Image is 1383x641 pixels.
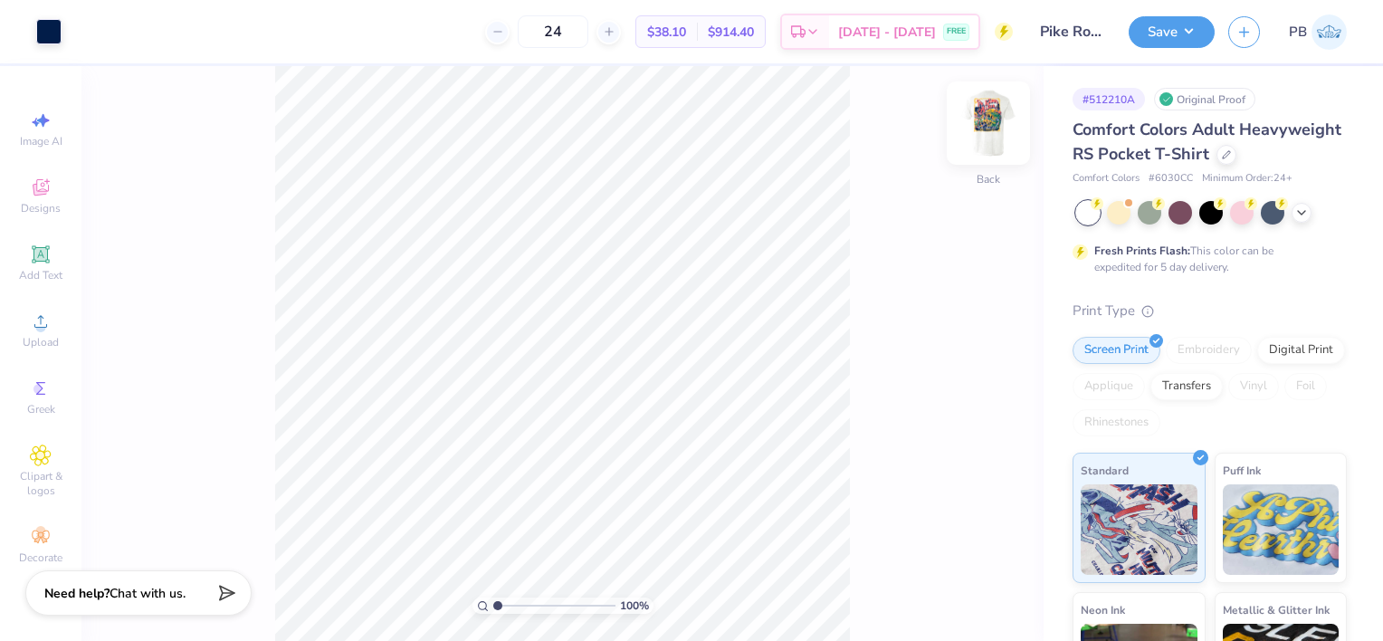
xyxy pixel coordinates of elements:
[1284,373,1327,400] div: Foil
[1081,461,1129,480] span: Standard
[1202,171,1292,187] span: Minimum Order: 24 +
[110,585,186,602] span: Chat with us.
[1223,461,1261,480] span: Puff Ink
[1166,337,1252,364] div: Embroidery
[9,469,72,498] span: Clipart & logos
[708,23,754,42] span: $914.40
[27,402,55,416] span: Greek
[20,134,62,148] span: Image AI
[1073,409,1160,436] div: Rhinestones
[1154,88,1255,110] div: Original Proof
[44,585,110,602] strong: Need help?
[1149,171,1193,187] span: # 6030CC
[21,201,61,215] span: Designs
[1081,600,1125,619] span: Neon Ink
[1073,171,1140,187] span: Comfort Colors
[23,335,59,349] span: Upload
[1081,484,1197,575] img: Standard
[1073,373,1145,400] div: Applique
[1073,337,1160,364] div: Screen Print
[1228,373,1279,400] div: Vinyl
[1073,88,1145,110] div: # 512210A
[1026,14,1115,50] input: Untitled Design
[1311,14,1347,50] img: Peter Bazzini
[977,171,1000,187] div: Back
[952,87,1025,159] img: Back
[1073,301,1347,321] div: Print Type
[947,25,966,38] span: FREE
[1289,22,1307,43] span: PB
[1257,337,1345,364] div: Digital Print
[1094,243,1317,275] div: This color can be expedited for 5 day delivery.
[1223,484,1340,575] img: Puff Ink
[1073,119,1341,165] span: Comfort Colors Adult Heavyweight RS Pocket T-Shirt
[19,550,62,565] span: Decorate
[1150,373,1223,400] div: Transfers
[647,23,686,42] span: $38.10
[1223,600,1330,619] span: Metallic & Glitter Ink
[518,15,588,48] input: – –
[1129,16,1215,48] button: Save
[838,23,936,42] span: [DATE] - [DATE]
[620,598,649,614] span: 100 %
[1289,14,1347,50] a: PB
[1094,244,1190,258] strong: Fresh Prints Flash:
[19,268,62,282] span: Add Text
